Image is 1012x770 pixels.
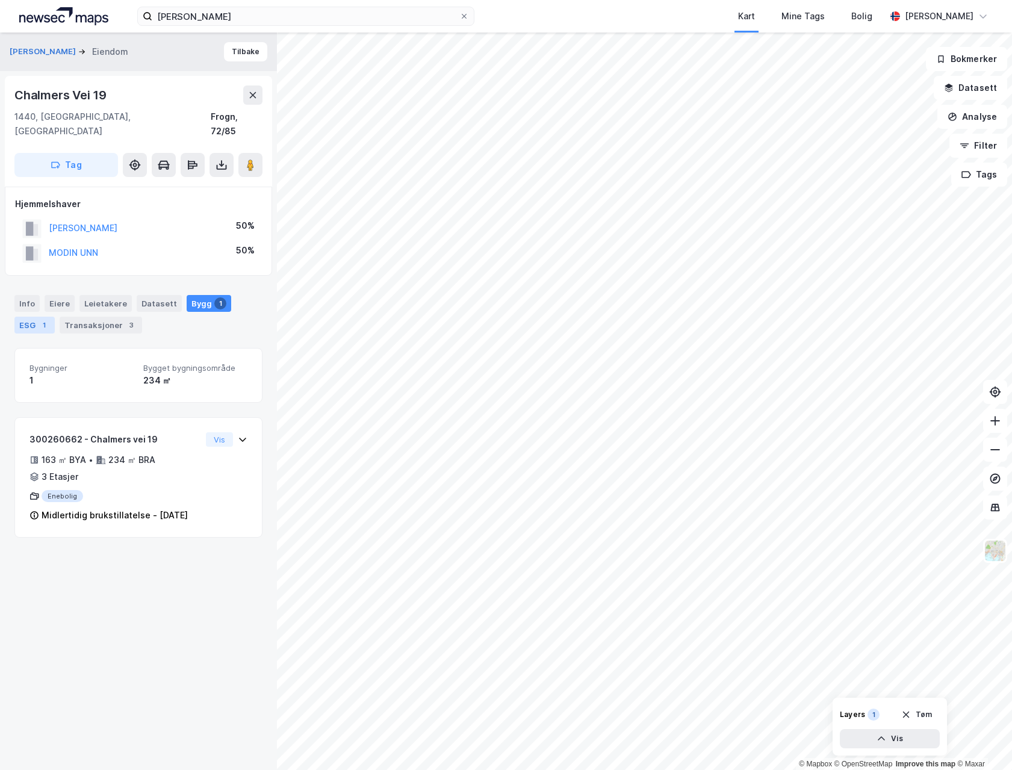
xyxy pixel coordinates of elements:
[214,297,226,309] div: 1
[125,319,137,331] div: 3
[14,153,118,177] button: Tag
[108,453,155,467] div: 234 ㎡ BRA
[14,317,55,334] div: ESG
[984,539,1007,562] img: Z
[952,712,1012,770] div: Kontrollprogram for chat
[42,453,86,467] div: 163 ㎡ BYA
[799,760,832,768] a: Mapbox
[868,709,880,721] div: 1
[934,76,1007,100] button: Datasett
[38,319,50,331] div: 1
[781,9,825,23] div: Mine Tags
[10,369,231,390] textarea: Melding...
[143,373,247,388] div: 234 ㎡
[143,363,247,373] span: Bygget bygningsområde
[211,110,262,138] div: Frogn, 72/85
[88,455,93,465] div: •
[206,390,226,409] button: Send en melding…
[137,295,182,312] div: Datasett
[893,705,940,724] button: Tøm
[14,295,40,312] div: Info
[29,363,134,373] span: Bygninger
[58,6,88,15] h1: Simen
[19,119,188,154] div: Om det er du lurer på så er det bare å ta kontakt her. [DEMOGRAPHIC_DATA] fornøyelse!
[896,760,955,768] a: Improve this map
[851,9,872,23] div: Bolig
[19,394,28,404] button: Emoji-velger
[60,317,142,334] div: Transaksjoner
[79,295,132,312] div: Leietakere
[29,432,201,447] div: 300260662 - Chalmers vei 19
[738,9,755,23] div: Kart
[19,164,87,171] div: Simen • 3 m siden
[952,712,1012,770] iframe: Chat Widget
[57,394,67,404] button: Last opp vedlegg
[206,432,233,447] button: Vis
[19,7,108,25] img: logo.a4113a55bc3d86da70a041830d287a7e.svg
[15,197,262,211] div: Hjemmelshaver
[42,470,78,484] div: 3 Etasjer
[834,760,893,768] a: OpenStreetMap
[10,82,231,188] div: Simen sier…
[840,710,865,719] div: Layers
[188,5,211,28] button: Hjem
[236,219,255,233] div: 50%
[211,5,233,26] div: Lukk
[14,110,211,138] div: 1440, [GEOGRAPHIC_DATA], [GEOGRAPHIC_DATA]
[926,47,1007,71] button: Bokmerker
[224,42,267,61] button: Tilbake
[45,295,75,312] div: Eiere
[42,508,188,523] div: Midlertidig brukstillatelse - [DATE]
[38,394,48,404] button: Gif-velger
[92,45,128,59] div: Eiendom
[152,7,459,25] input: Søk på adresse, matrikkel, gårdeiere, leietakere eller personer
[58,15,150,27] p: Aktiv for over 1 u siden
[951,163,1007,187] button: Tags
[937,105,1007,129] button: Analyse
[187,295,231,312] div: Bygg
[840,729,940,748] button: Vis
[10,46,78,58] button: [PERSON_NAME]
[14,85,109,105] div: Chalmers Vei 19
[949,134,1007,158] button: Filter
[905,9,973,23] div: [PERSON_NAME]
[19,89,188,113] div: Hei og velkommen til Newsec Maps, [PERSON_NAME]
[236,243,255,258] div: 50%
[29,373,134,388] div: 1
[10,82,197,161] div: Hei og velkommen til Newsec Maps, [PERSON_NAME]Om det er du lurer på så er det bare å ta kontakt ...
